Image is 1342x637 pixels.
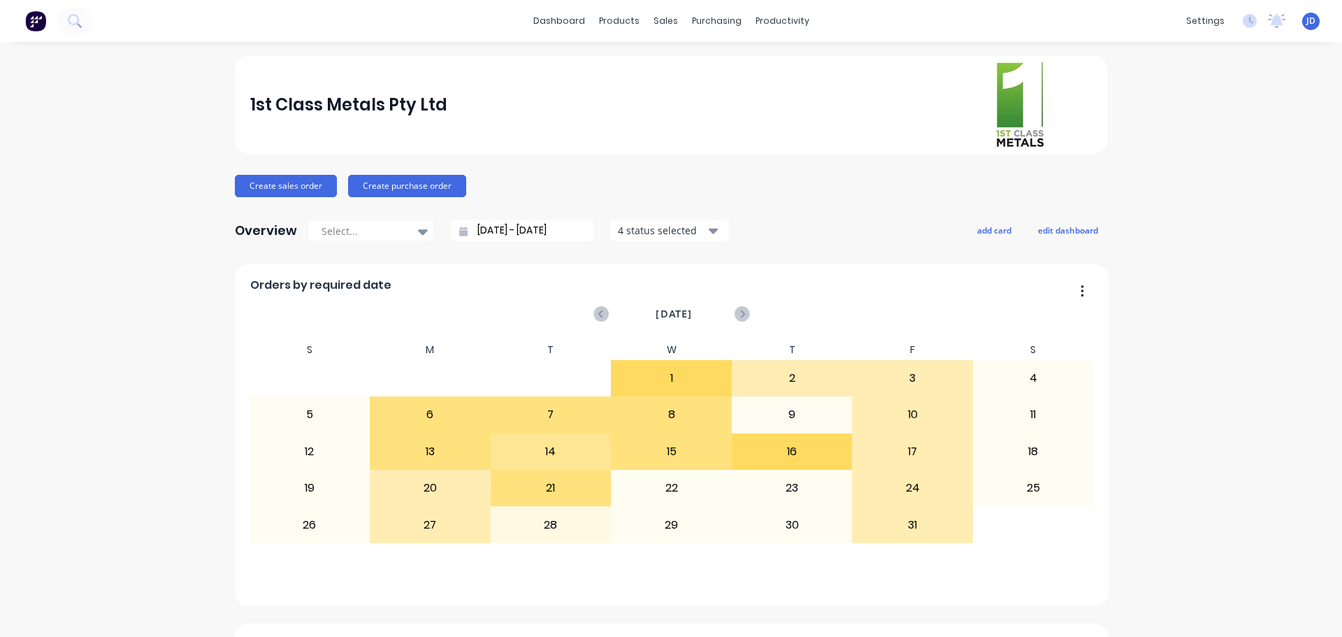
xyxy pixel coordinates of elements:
[612,507,731,542] div: 29
[612,361,731,396] div: 1
[1179,10,1232,31] div: settings
[974,471,1093,506] div: 25
[853,397,972,432] div: 10
[491,434,611,469] div: 14
[656,306,692,322] span: [DATE]
[612,397,731,432] div: 8
[612,434,731,469] div: 15
[974,434,1093,469] div: 18
[370,471,490,506] div: 20
[968,221,1020,239] button: add card
[647,10,685,31] div: sales
[974,397,1093,432] div: 11
[733,361,852,396] div: 2
[370,507,490,542] div: 27
[370,397,490,432] div: 6
[733,434,852,469] div: 16
[250,471,370,506] div: 19
[235,217,297,245] div: Overview
[1029,221,1107,239] button: edit dashboard
[733,471,852,506] div: 23
[611,340,732,360] div: W
[853,434,972,469] div: 17
[250,277,391,294] span: Orders by required date
[491,397,611,432] div: 7
[612,471,731,506] div: 22
[250,91,447,119] div: 1st Class Metals Pty Ltd
[250,397,370,432] div: 5
[526,10,592,31] a: dashboard
[618,223,706,238] div: 4 status selected
[491,507,611,542] div: 28
[733,397,852,432] div: 9
[235,175,337,197] button: Create sales order
[348,175,466,197] button: Create purchase order
[994,60,1046,150] img: 1st Class Metals Pty Ltd
[853,507,972,542] div: 31
[370,340,491,360] div: M
[852,340,973,360] div: F
[733,507,852,542] div: 30
[1306,15,1315,27] span: JD
[853,361,972,396] div: 3
[370,434,490,469] div: 13
[250,507,370,542] div: 26
[491,340,612,360] div: T
[250,340,370,360] div: S
[973,340,1094,360] div: S
[974,361,1093,396] div: 4
[732,340,853,360] div: T
[853,471,972,506] div: 24
[685,10,749,31] div: purchasing
[250,434,370,469] div: 12
[610,220,729,241] button: 4 status selected
[491,471,611,506] div: 21
[592,10,647,31] div: products
[749,10,816,31] div: productivity
[25,10,46,31] img: Factory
